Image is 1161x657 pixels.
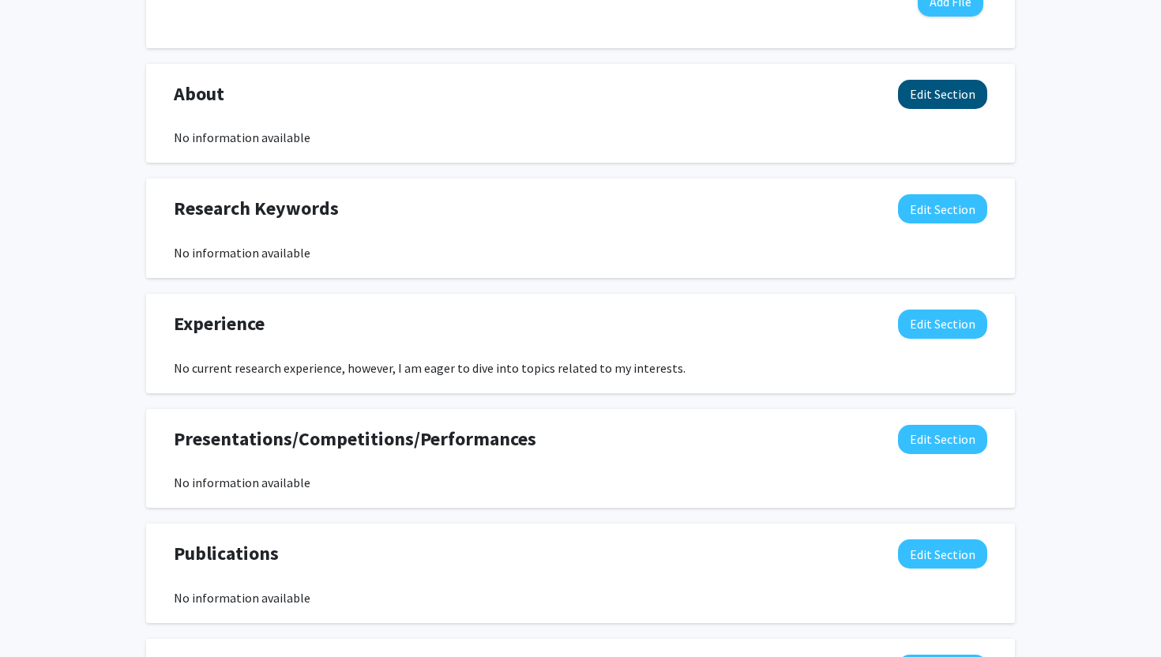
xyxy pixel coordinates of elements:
button: Edit Publications [898,539,987,569]
button: Edit Experience [898,310,987,339]
div: No current research experience, however, I am eager to dive into topics related to my interests. [174,359,987,377]
span: Experience [174,310,265,338]
div: No information available [174,243,987,262]
button: Edit About [898,80,987,109]
span: Publications [174,539,279,568]
span: About [174,80,224,108]
div: No information available [174,128,987,147]
span: Research Keywords [174,194,339,223]
button: Edit Presentations/Competitions/Performances [898,425,987,454]
div: No information available [174,473,987,492]
button: Edit Research Keywords [898,194,987,223]
span: Presentations/Competitions/Performances [174,425,536,453]
div: No information available [174,588,987,607]
iframe: Chat [12,586,67,645]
